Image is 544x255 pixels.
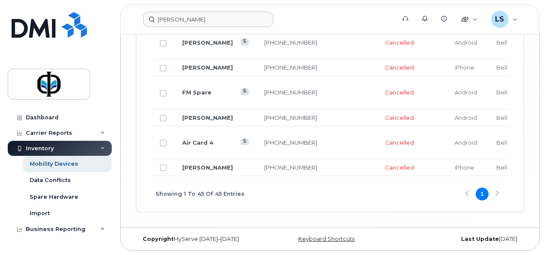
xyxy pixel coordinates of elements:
span: Bell [496,114,507,121]
div: Luciann Sacrey [485,11,523,28]
a: [PHONE_NUMBER] [264,39,317,46]
strong: Last Update [461,236,499,242]
span: Android [455,39,477,46]
span: Cancelled [385,39,414,46]
a: [PHONE_NUMBER] [264,139,317,146]
a: [PERSON_NAME] [182,64,233,71]
a: [PERSON_NAME] [182,164,233,171]
div: Quicklinks [455,11,483,28]
span: Cancelled [385,64,414,71]
button: Page 1 [476,188,489,200]
span: Bell [496,89,507,96]
span: Cancelled [385,114,414,121]
div: [DATE] [394,236,524,243]
span: Android [455,114,477,121]
a: [PERSON_NAME] [182,114,233,121]
span: Showing 1 To 45 Of 45 Entries [156,188,244,200]
a: [PHONE_NUMBER] [264,114,317,121]
a: FM Spare [182,89,211,96]
strong: Copyright [143,236,174,242]
span: Cancelled [385,139,414,146]
span: Cancelled [385,164,414,171]
span: Bell [496,64,507,71]
a: [PHONE_NUMBER] [264,64,317,71]
span: LS [495,14,504,24]
a: View Last Bill [241,39,249,45]
span: Bell [496,39,507,46]
a: [PERSON_NAME] [182,39,233,46]
a: [PHONE_NUMBER] [264,89,317,96]
a: Keyboard Shortcuts [298,236,355,242]
input: Find something... [143,12,273,27]
span: iPhone [455,64,474,71]
span: Android [455,89,477,96]
a: Air Card 4 [182,139,214,146]
a: View Last Bill [241,88,249,95]
span: Bell [496,164,507,171]
span: Cancelled [385,89,414,96]
span: iPhone [455,164,474,171]
div: MyServe [DATE]–[DATE] [136,236,266,243]
a: [PHONE_NUMBER] [264,164,317,171]
a: View Last Bill [241,139,249,145]
span: Bell [496,139,507,146]
span: Android [455,139,477,146]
